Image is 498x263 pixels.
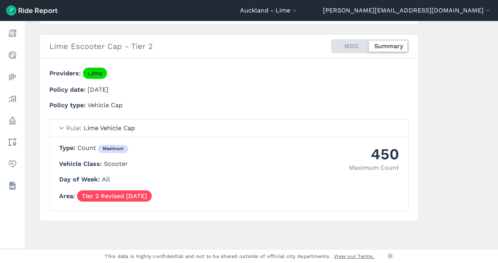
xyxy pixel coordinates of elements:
[349,143,399,165] div: 450
[59,144,77,152] span: Type
[349,163,399,172] div: Maximum Count
[240,6,298,15] button: Auckland - Lime
[88,101,123,109] span: Vehicle Cap
[5,135,19,149] a: Areas
[49,70,83,77] span: Providers
[49,86,88,93] span: Policy date
[49,40,153,52] h2: Lime Escooter Cap - Tier 2
[98,145,128,153] div: maximum
[323,6,492,15] button: [PERSON_NAME][EMAIL_ADDRESS][DOMAIN_NAME]
[5,70,19,84] a: Heatmaps
[5,92,19,106] a: Analyze
[77,190,152,202] a: Tier 2 Revised [DATE]
[5,113,19,127] a: Policy
[6,5,58,16] img: Ride Report
[88,86,109,93] span: [DATE]
[59,176,102,183] span: Day of Week
[83,68,107,79] a: Lime
[5,48,19,62] a: Realtime
[50,120,409,137] summary: RuleLime Vehicle Cap
[66,124,84,132] span: Rule
[59,192,77,200] span: Area
[104,160,128,167] span: Scooter
[84,124,135,132] span: Lime Vehicle Cap
[334,253,375,260] a: View our Terms.
[5,179,19,193] a: Datasets
[102,176,110,183] span: All
[77,144,128,152] span: Count
[59,160,104,167] span: Vehicle Class
[49,101,88,109] span: Policy type
[5,157,19,171] a: Health
[5,26,19,40] a: Report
